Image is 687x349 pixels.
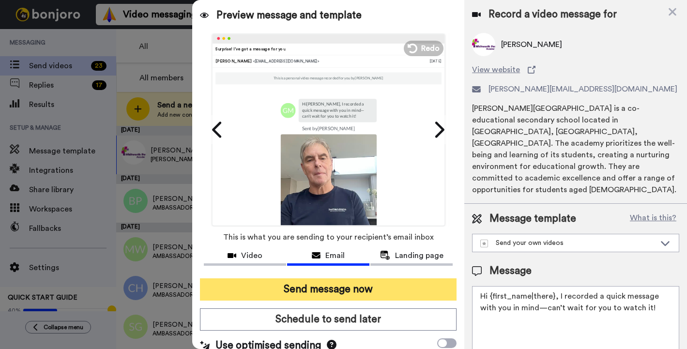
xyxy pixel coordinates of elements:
span: [PERSON_NAME][EMAIL_ADDRESS][DOMAIN_NAME] [489,83,677,95]
span: Message [489,264,532,278]
span: Email [325,250,345,261]
img: Z [280,134,376,230]
div: Send your own videos [480,238,656,248]
span: Video [241,250,262,261]
div: [PERSON_NAME] [215,58,429,64]
button: Schedule to send later [200,308,457,331]
span: This is what you are sending to your recipient’s email inbox [223,227,434,248]
p: This is a personal video message recorded for you by [PERSON_NAME] [274,76,383,81]
button: What is this? [627,212,679,226]
td: Sent by [PERSON_NAME] [280,122,376,134]
span: Message template [489,212,576,226]
div: [PERSON_NAME][GEOGRAPHIC_DATA] is a co-educational secondary school located in [GEOGRAPHIC_DATA],... [472,103,679,196]
div: message notification from Grant, 12w ago. Hi Graham, Overwhelmed with Bonjoro tasks and videos to... [15,20,179,52]
img: demo-template.svg [480,240,488,247]
span: View website [472,64,520,76]
div: [DATE] [429,58,441,64]
p: Message from Grant, sent 12w ago [42,37,167,46]
img: gm.png [280,103,295,118]
span: Landing page [395,250,443,261]
p: Hi [PERSON_NAME] , I recorded a quick message with you in mind—can’t wait for you to watch it! [302,101,373,119]
img: Profile image for Grant [22,29,37,45]
a: View website [472,64,679,76]
button: Send message now [200,278,457,301]
span: Hi [PERSON_NAME], Overwhelmed with [PERSON_NAME] tasks and videos to do? Use Workflow Filters to ... [42,28,167,122]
